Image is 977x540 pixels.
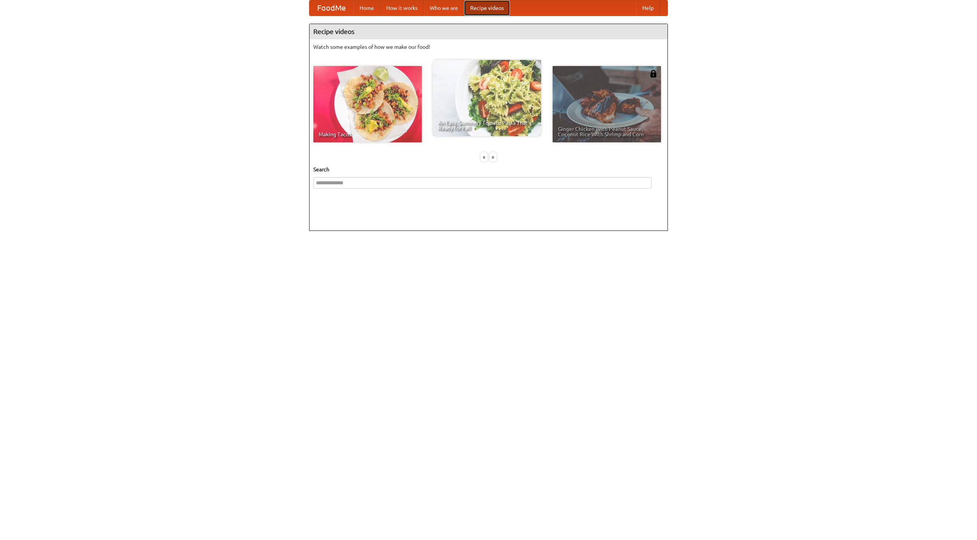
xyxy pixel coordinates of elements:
a: Help [636,0,660,16]
span: An Easy, Summery Tomato Pasta That's Ready for Fall [438,120,536,131]
a: FoodMe [310,0,353,16]
a: Making Tacos [313,66,422,142]
a: Recipe videos [464,0,510,16]
h5: Search [313,166,664,173]
a: Home [353,0,380,16]
a: How it works [380,0,424,16]
img: 483408.png [650,70,657,77]
h4: Recipe videos [310,24,667,39]
a: An Easy, Summery Tomato Pasta That's Ready for Fall [433,60,541,136]
p: Watch some examples of how we make our food! [313,43,664,51]
span: Making Tacos [319,132,416,137]
div: « [480,152,487,162]
div: » [490,152,497,162]
a: Who we are [424,0,464,16]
